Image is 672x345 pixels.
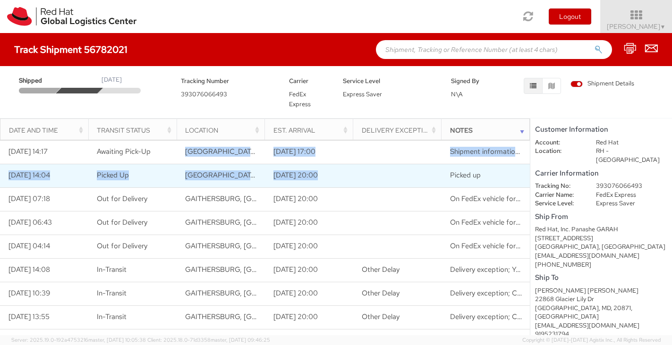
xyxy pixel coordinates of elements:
[181,90,227,98] span: 393076066493
[535,261,667,269] div: [PHONE_NUMBER]
[570,79,634,88] span: Shipment Details
[535,225,667,234] div: Red Hat, Inc. Panashe GARAH
[7,7,136,26] img: rh-logistics-00dfa346123c4ec078e1.svg
[528,199,589,208] dt: Service Level:
[450,126,527,135] div: Notes
[535,234,667,243] div: [STREET_ADDRESS]
[97,170,129,180] span: Picked Up
[535,126,667,134] h5: Customer Information
[185,218,392,227] span: GAITHERSBURG, MD, US
[102,76,122,84] div: [DATE]
[185,147,409,156] span: RALEIGH, NC, US
[451,78,491,84] h5: Signed By
[660,23,666,31] span: ▼
[535,252,667,261] div: [EMAIL_ADDRESS][DOMAIN_NAME]
[265,140,353,164] td: [DATE] 17:00
[570,79,634,90] label: Shipment Details
[11,337,146,343] span: Server: 2025.19.0-192a4753216
[97,218,147,227] span: Out for Delivery
[362,288,400,298] span: Other Delay
[88,337,146,343] span: master, [DATE] 10:05:38
[549,8,591,25] button: Logout
[185,265,392,274] span: GAITHERSBURG, MD, US
[528,147,589,156] dt: Location:
[9,126,85,135] div: Date and Time
[535,274,667,282] h5: Ship To
[185,170,409,180] span: RALEIGH, NC, US
[450,147,565,156] span: Shipment information sent to FedEx
[535,286,667,295] div: [PERSON_NAME] [PERSON_NAME]
[265,187,353,211] td: [DATE] 20:00
[450,194,542,203] span: On FedEx vehicle for delivery
[185,312,392,321] span: GAITHERSBURG, MD, US
[607,22,666,31] span: [PERSON_NAME]
[97,265,127,274] span: In-Transit
[535,243,667,252] div: [GEOGRAPHIC_DATA], [GEOGRAPHIC_DATA]
[535,213,667,221] h5: Ship From
[528,182,589,191] dt: Tracking No:
[97,126,173,135] div: Transit Status
[97,194,147,203] span: Out for Delivery
[97,241,147,251] span: Out for Delivery
[273,126,350,135] div: Est. Arrival
[450,265,601,274] span: Delivery exception; Your package was damaged
[265,282,353,305] td: [DATE] 20:00
[522,337,661,344] span: Copyright © [DATE]-[DATE] Agistix Inc., All Rights Reserved
[265,258,353,282] td: [DATE] 20:00
[535,169,667,177] h5: Carrier Information
[450,241,542,251] span: On FedEx vehicle for delivery
[362,265,400,274] span: Other Delay
[19,76,60,85] span: Shipped
[450,312,646,321] span: Delivery exception; Customer not available or business closed
[289,90,311,108] span: FedEx Express
[265,211,353,235] td: [DATE] 20:00
[362,312,400,321] span: Other Delay
[185,288,392,298] span: GAITHERSBURG, MD, US
[185,126,262,135] div: Location
[362,126,438,135] div: Delivery Exception
[535,330,667,339] div: 9195231794
[97,312,127,321] span: In-Transit
[265,235,353,258] td: [DATE] 20:00
[376,40,612,59] input: Shipment, Tracking or Reference Number (at least 4 chars)
[185,241,392,251] span: GAITHERSBURG, MD, US
[450,170,481,180] span: Picked up
[14,44,128,55] h4: Track Shipment 56782021
[97,147,151,156] span: Awaiting Pick-Up
[185,194,392,203] span: GAITHERSBURG, MD, US
[289,78,329,84] h5: Carrier
[451,90,463,98] span: N\A
[535,321,667,330] div: [EMAIL_ADDRESS][DOMAIN_NAME]
[265,305,353,329] td: [DATE] 20:00
[450,218,542,227] span: On FedEx vehicle for delivery
[343,78,437,84] h5: Service Level
[528,191,589,200] dt: Carrier Name:
[450,288,646,298] span: Delivery exception; Customer not available or business closed
[528,138,589,147] dt: Account:
[211,337,270,343] span: master, [DATE] 09:46:25
[181,78,275,84] h5: Tracking Number
[535,295,667,304] div: 22868 Glacier Lily Dr
[97,288,127,298] span: In-Transit
[343,90,382,98] span: Express Saver
[535,304,667,321] div: [GEOGRAPHIC_DATA], MD, 20871, [GEOGRAPHIC_DATA]
[265,164,353,187] td: [DATE] 20:00
[147,337,270,343] span: Client: 2025.18.0-71d3358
